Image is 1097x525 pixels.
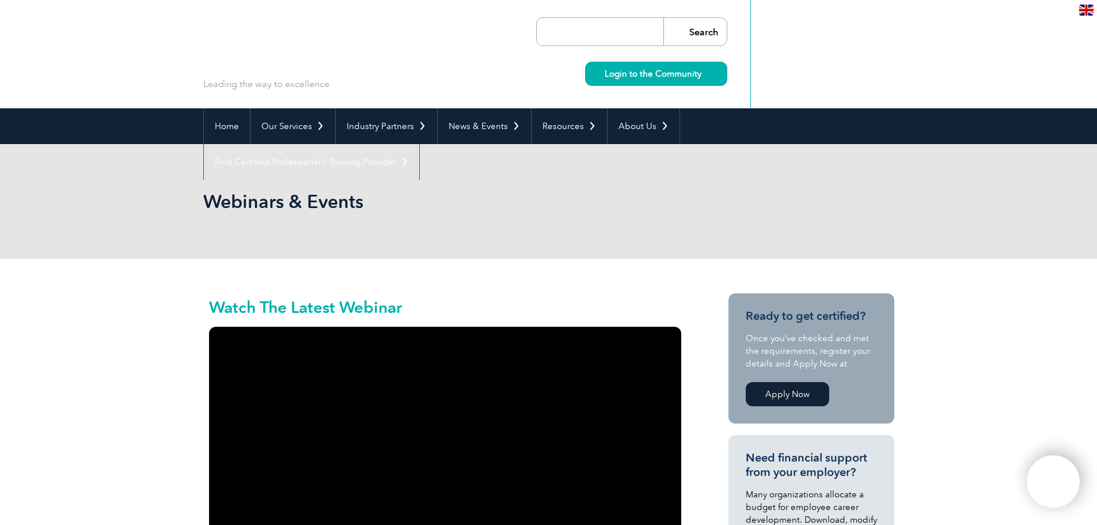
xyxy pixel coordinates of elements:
a: Industry Partners [336,108,437,144]
h3: Need financial support from your employer? [746,451,877,479]
a: Our Services [250,108,335,144]
p: Leading the way to excellence [203,78,329,90]
p: Once you’ve checked and met the requirements, register your details and Apply Now at [746,332,877,370]
h2: Watch The Latest Webinar [209,299,681,315]
img: svg+xml;nitro-empty-id=MzU4OjIyMw==-1;base64,PHN2ZyB2aWV3Qm94PSIwIDAgMTEgMTEiIHdpZHRoPSIxMSIgaGVp... [701,70,708,77]
a: Home [204,108,250,144]
h1: Webinars & Events [203,190,646,213]
a: Apply Now [746,382,829,406]
a: News & Events [438,108,531,144]
a: Find Certified Professional / Training Provider [204,144,419,180]
input: Search [663,18,727,46]
img: svg+xml;nitro-empty-id=MTEwODoxMTY=-1;base64,PHN2ZyB2aWV3Qm94PSIwIDAgNDAwIDQwMCIgd2lkdGg9IjQwMCIg... [1039,467,1068,496]
a: About Us [608,108,680,144]
a: Resources [532,108,607,144]
a: Login to the Community [585,62,727,86]
img: en [1079,5,1094,16]
h3: Ready to get certified? [746,309,877,323]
